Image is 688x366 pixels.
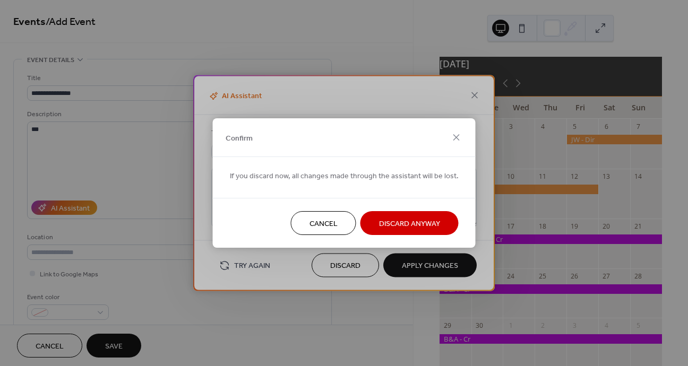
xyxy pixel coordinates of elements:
button: Cancel [291,211,356,235]
button: Discard Anyway [360,211,459,235]
span: Confirm [226,133,253,144]
span: Cancel [309,219,338,230]
span: Discard Anyway [379,219,440,230]
span: If you discard now, all changes made through the assistant will be lost. [230,171,459,182]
